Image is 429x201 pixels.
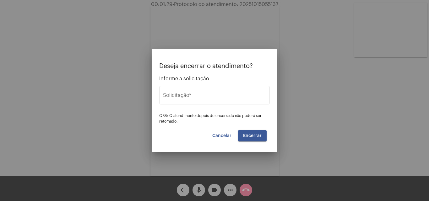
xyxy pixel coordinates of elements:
[238,130,267,141] button: Encerrar
[163,94,266,99] input: Buscar solicitação
[159,63,270,70] p: Deseja encerrar o atendimento?
[159,76,270,82] span: Informe a solicitação
[207,130,236,141] button: Cancelar
[243,134,262,138] span: Encerrar
[159,114,262,123] span: OBS: O atendimento depois de encerrado não poderá ser retomado.
[212,134,231,138] span: Cancelar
